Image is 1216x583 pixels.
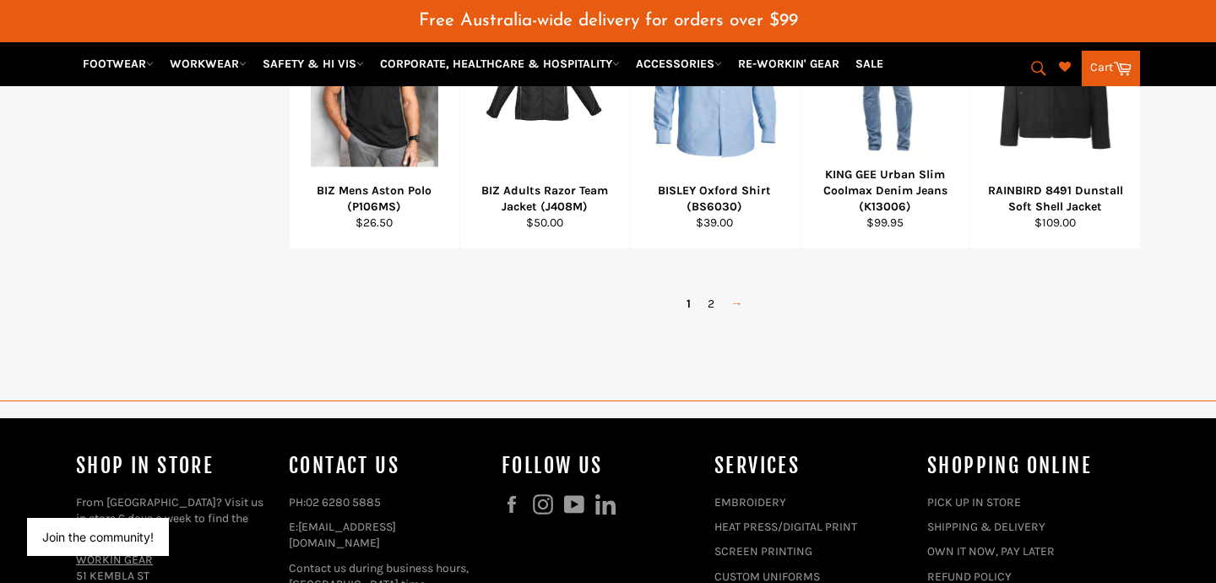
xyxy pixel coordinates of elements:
[373,49,627,79] a: CORPORATE, HEALTHCARE & HOSPITALITY
[76,49,160,79] a: FOOTWEAR
[981,183,1130,215] div: RAINBIRD 8491 Dunstall Soft Shell Jacket
[699,291,723,316] a: 2
[714,544,812,558] a: SCREEN PRINTING
[289,494,485,510] p: PH:
[714,520,857,534] a: HEAT PRESS/DIGITAL PRINT
[42,530,154,544] button: Join the community!
[289,519,485,552] p: E:
[723,291,752,316] a: →
[502,452,698,480] h4: Follow us
[927,520,1045,534] a: SHIPPING & DELIVERY
[76,494,272,543] p: From [GEOGRAPHIC_DATA]? Visit us in store 6 days a week to find the perfect fit.
[76,452,272,480] h4: Shop In Store
[289,520,396,550] a: [EMAIL_ADDRESS][DOMAIN_NAME]
[927,452,1123,480] h4: SHOPPING ONLINE
[811,166,959,215] div: KING GEE Urban Slim Coolmax Denim Jeans (K13006)
[419,12,798,30] span: Free Australia-wide delivery for orders over $99
[1082,51,1140,86] a: Cart
[163,49,253,79] a: WORKWEAR
[641,183,790,215] div: BISLEY Oxford Shirt (BS6030)
[678,291,699,316] span: 1
[927,544,1055,558] a: OWN IT NOW, PAY LATER
[629,49,729,79] a: ACCESSORIES
[714,452,910,480] h4: services
[306,495,381,509] a: 02 6280 5885
[76,553,153,567] a: WORKIN GEAR
[849,49,890,79] a: SALE
[301,183,449,215] div: BIZ Mens Aston Polo (P106MS)
[731,49,846,79] a: RE-WORKIN' GEAR
[470,183,619,215] div: BIZ Adults Razor Team Jacket (J408M)
[714,495,786,509] a: EMBROIDERY
[256,49,371,79] a: SAFETY & HI VIS
[289,452,485,480] h4: Contact Us
[927,495,1021,509] a: PICK UP IN STORE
